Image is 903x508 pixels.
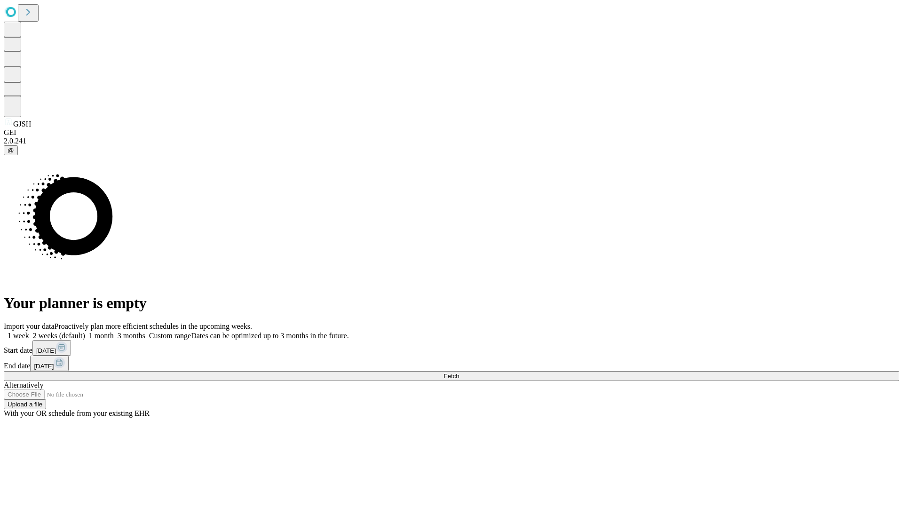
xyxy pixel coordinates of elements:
span: Import your data [4,322,55,330]
span: Dates can be optimized up to 3 months in the future. [191,332,349,340]
span: Proactively plan more efficient schedules in the upcoming weeks. [55,322,252,330]
span: With your OR schedule from your existing EHR [4,409,150,417]
span: 1 week [8,332,29,340]
span: [DATE] [36,347,56,354]
span: Custom range [149,332,191,340]
div: GEI [4,128,899,137]
div: Start date [4,340,899,356]
button: Fetch [4,371,899,381]
button: [DATE] [32,340,71,356]
span: Fetch [444,373,459,380]
span: 2 weeks (default) [33,332,85,340]
h1: Your planner is empty [4,294,899,312]
button: Upload a file [4,399,46,409]
div: 2.0.241 [4,137,899,145]
span: 3 months [118,332,145,340]
span: Alternatively [4,381,43,389]
button: [DATE] [30,356,69,371]
span: 1 month [89,332,114,340]
span: @ [8,147,14,154]
div: End date [4,356,899,371]
span: GJSH [13,120,31,128]
span: [DATE] [34,363,54,370]
button: @ [4,145,18,155]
